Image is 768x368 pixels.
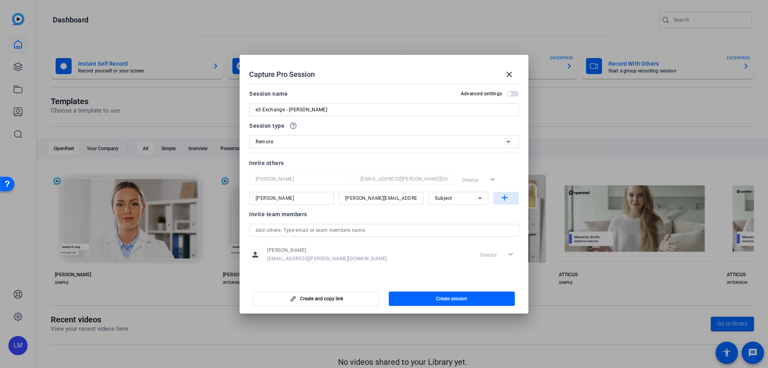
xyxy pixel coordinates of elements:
button: Create session [389,292,515,306]
div: Session name [249,89,288,99]
span: Subject [435,195,452,201]
mat-icon: help_outline [289,122,297,130]
input: Name... [256,193,328,203]
div: Invite team members [249,209,519,219]
span: Session type [249,121,284,131]
input: Enter Session Name [256,105,512,115]
span: [PERSON_NAME] [267,247,387,253]
input: Add others: Type email or team members name [256,225,512,235]
mat-icon: person [249,249,261,261]
span: [EMAIL_ADDRESS][PERSON_NAME][DOMAIN_NAME] [267,255,387,262]
h2: Advanced settings [461,90,502,97]
button: Create and copy link [253,292,380,306]
span: Create session [436,296,467,302]
span: Create and copy link [300,296,343,302]
input: Name... [256,174,343,184]
div: Capture Pro Session [249,65,519,84]
input: Email... [360,174,448,184]
input: Email... [345,193,417,203]
mat-icon: close [504,70,514,79]
div: Invite others [249,158,519,168]
span: Remote [256,139,273,145]
mat-icon: add [500,193,510,203]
